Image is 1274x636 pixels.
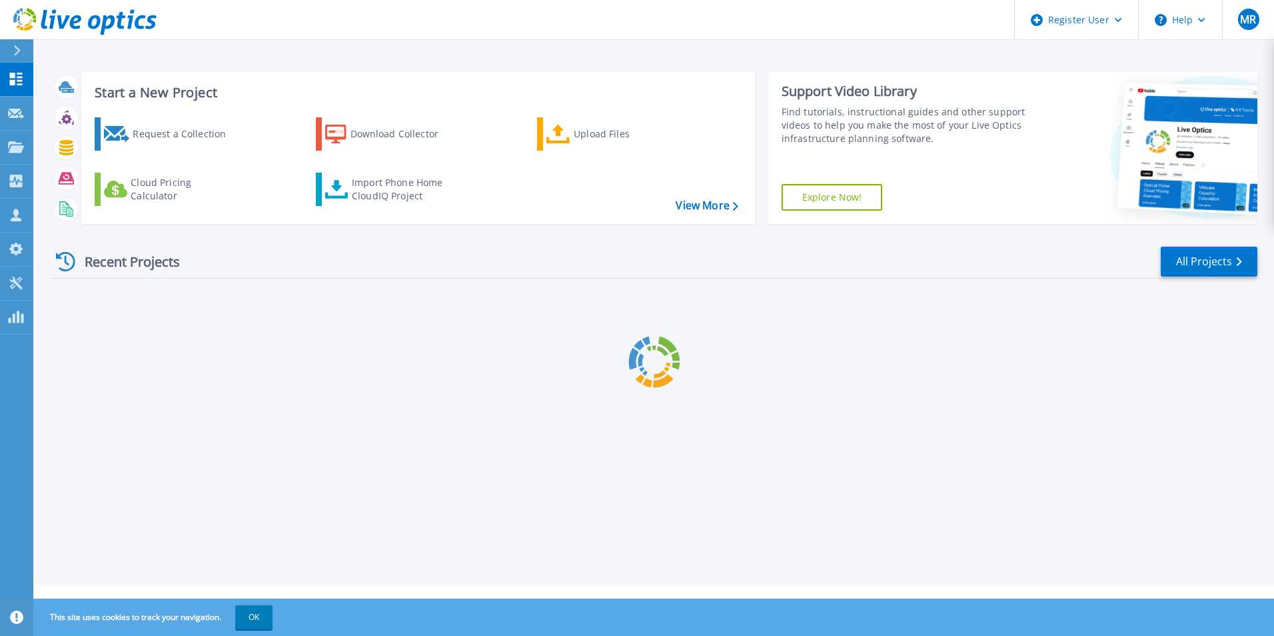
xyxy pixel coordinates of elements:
[782,184,883,211] a: Explore Now!
[51,245,198,278] div: Recent Projects
[782,83,1031,100] div: Support Video Library
[574,121,680,147] div: Upload Files
[37,605,273,629] span: This site uses cookies to track your navigation.
[133,121,239,147] div: Request a Collection
[537,117,686,151] a: Upload Files
[95,173,243,206] a: Cloud Pricing Calculator
[1240,14,1256,25] span: MR
[316,117,464,151] a: Download Collector
[352,176,456,203] div: Import Phone Home CloudIQ Project
[235,605,273,629] button: OK
[1161,247,1257,277] a: All Projects
[131,176,237,203] div: Cloud Pricing Calculator
[95,117,243,151] a: Request a Collection
[676,199,738,212] a: View More
[350,121,457,147] div: Download Collector
[95,85,738,100] h3: Start a New Project
[782,105,1031,145] div: Find tutorials, instructional guides and other support videos to help you make the most of your L...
